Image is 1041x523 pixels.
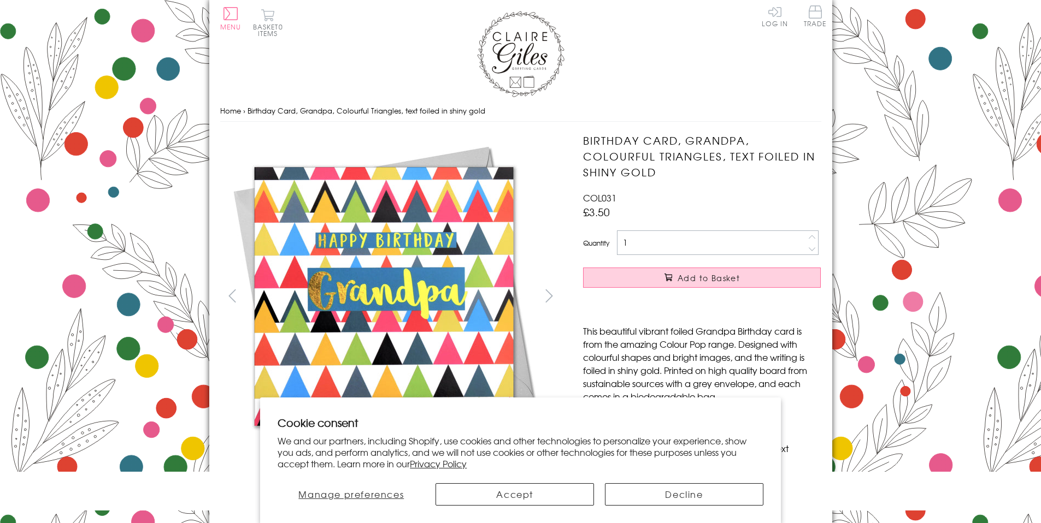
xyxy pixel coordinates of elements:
[258,22,283,38] span: 0 items
[561,133,889,460] img: Birthday Card, Grandpa, Colourful Triangles, text foiled in shiny gold
[678,272,740,283] span: Add to Basket
[583,324,821,403] p: This beautiful vibrant foiled Grandpa Birthday card is from the amazing Colour Pop range. Designe...
[583,204,610,219] span: £3.50
[220,283,245,308] button: prev
[583,133,821,180] h1: Birthday Card, Grandpa, Colourful Triangles, text foiled in shiny gold
[278,415,763,430] h2: Cookie consent
[243,105,245,116] span: ›
[762,5,788,27] a: Log In
[583,191,616,204] span: COL031
[278,483,425,506] button: Manage preferences
[477,11,564,97] img: Claire Giles Greetings Cards
[298,488,404,501] span: Manage preferences
[583,268,821,288] button: Add to Basket
[253,9,283,37] button: Basket0 items
[410,457,467,470] a: Privacy Policy
[804,5,827,27] span: Trade
[220,100,821,122] nav: breadcrumbs
[220,133,548,460] img: Birthday Card, Grandpa, Colourful Triangles, text foiled in shiny gold
[583,238,609,248] label: Quantity
[220,22,242,32] span: Menu
[220,105,241,116] a: Home
[804,5,827,29] a: Trade
[436,483,594,506] button: Accept
[537,283,561,308] button: next
[220,7,242,30] button: Menu
[278,435,763,469] p: We and our partners, including Shopify, use cookies and other technologies to personalize your ex...
[248,105,485,116] span: Birthday Card, Grandpa, Colourful Triangles, text foiled in shiny gold
[605,483,763,506] button: Decline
